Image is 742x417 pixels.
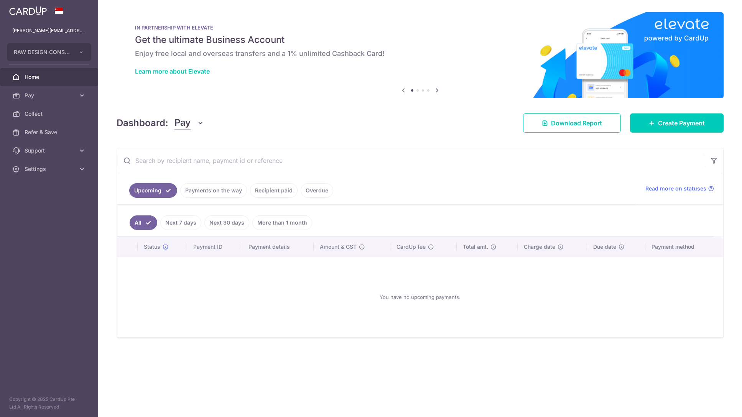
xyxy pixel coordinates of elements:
a: All [130,215,157,230]
a: Payments on the way [180,183,247,198]
a: Learn more about Elevate [135,67,210,75]
span: Settings [25,165,75,173]
a: Overdue [301,183,333,198]
a: More than 1 month [252,215,312,230]
h4: Dashboard: [117,116,168,130]
div: You have no upcoming payments. [127,263,714,331]
a: Upcoming [129,183,177,198]
span: Pay [174,116,191,130]
h6: Enjoy free local and overseas transfers and a 1% unlimited Cashback Card! [135,49,705,58]
th: Payment ID [187,237,242,257]
input: Search by recipient name, payment id or reference [117,148,705,173]
a: Next 30 days [204,215,249,230]
span: Due date [593,243,616,251]
a: Read more on statuses [645,185,714,192]
a: Create Payment [630,113,724,133]
span: Amount & GST [320,243,357,251]
button: RAW DESIGN CONSULTANTS PTE. LTD. [7,43,91,61]
th: Payment method [645,237,723,257]
img: Renovation banner [117,12,724,98]
span: CardUp fee [397,243,426,251]
span: Refer & Save [25,128,75,136]
span: Support [25,147,75,154]
span: Download Report [551,118,602,128]
th: Payment details [242,237,314,257]
span: Read more on statuses [645,185,706,192]
button: Pay [174,116,204,130]
p: IN PARTNERSHIP WITH ELEVATE [135,25,705,31]
span: Total amt. [463,243,488,251]
span: Pay [25,92,75,99]
span: RAW DESIGN CONSULTANTS PTE. LTD. [14,48,71,56]
img: CardUp [9,6,47,15]
a: Next 7 days [160,215,201,230]
a: Download Report [523,113,621,133]
p: [PERSON_NAME][EMAIL_ADDRESS][DOMAIN_NAME] [12,27,86,34]
span: Status [144,243,160,251]
span: Charge date [524,243,555,251]
a: Recipient paid [250,183,298,198]
span: Collect [25,110,75,118]
h5: Get the ultimate Business Account [135,34,705,46]
span: Create Payment [658,118,705,128]
span: Home [25,73,75,81]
